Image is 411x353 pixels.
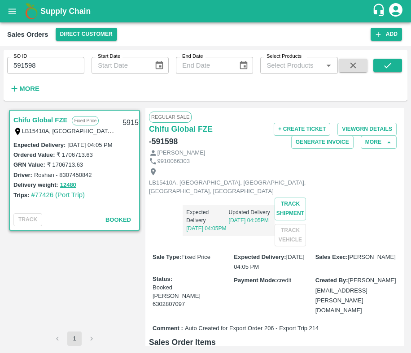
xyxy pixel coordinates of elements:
p: LB15410A, [GEOGRAPHIC_DATA], [GEOGRAPHIC_DATA], [GEOGRAPHIC_DATA], [GEOGRAPHIC_DATA] [149,179,351,195]
p: Expected Delivery [186,208,228,224]
input: End Date [176,57,232,74]
label: Sales Exec : [315,254,348,260]
button: 12480 [60,180,76,190]
p: [DATE] 04:05PM [229,216,271,224]
p: Fixed Price [72,116,99,125]
div: [PERSON_NAME] 6302807097 [153,292,234,309]
div: customer-support [372,3,388,19]
label: Sale Type : [153,254,181,260]
p: 9910066303 [157,157,190,166]
input: Start Date [92,57,147,74]
p: [PERSON_NAME] [157,149,205,157]
button: Add [371,28,402,41]
label: SO ID [13,53,27,60]
label: GRN Value: [13,161,45,168]
button: Select DC [56,28,117,41]
label: Ordered Value: [13,151,55,158]
button: open drawer [2,1,22,22]
button: Track Shipment [275,198,306,220]
span: Booked [105,216,131,223]
button: Choose date [151,57,168,74]
div: account of current user [388,2,404,21]
label: Trips: [13,192,29,198]
img: logo [22,2,40,20]
button: More [7,81,42,96]
p: Updated Delivery [229,208,271,216]
button: + Create Ticket [274,123,330,136]
label: Start Date [98,53,120,60]
label: End Date [182,53,203,60]
b: Supply Chain [40,7,91,16]
button: page 1 [67,331,82,346]
button: ViewGRN Details [337,123,397,136]
label: Driver: [13,172,32,178]
button: Generate Invoice [291,136,354,149]
div: Sales Orders [7,29,48,40]
a: Chifu Global FZE [13,114,67,126]
div: 591598 [117,112,152,133]
h6: - 591598 [149,135,178,148]
button: Open [323,60,334,71]
label: Status: [153,275,172,284]
span: Regular Sale [149,112,192,122]
a: #77426 (Port Trip) [31,191,85,198]
input: Select Products [263,60,320,71]
p: [DATE] 04:05PM [186,224,228,232]
label: Select Products [267,53,302,60]
button: Choose date [235,57,252,74]
span: credit [277,277,291,284]
span: [PERSON_NAME][EMAIL_ADDRESS][PERSON_NAME][DOMAIN_NAME] [315,277,396,314]
label: Expected Delivery : [234,254,286,260]
label: ₹ 1706713.63 [57,151,92,158]
h6: Sales Order Items [149,336,400,349]
a: Chifu Global FZE [149,123,213,135]
label: Roshan - 8307450842 [34,172,92,178]
span: Fixed Price [181,254,210,260]
label: Payment Mode : [234,277,277,284]
span: Auto Created for Export Order 206 - Export Trip 214 [185,324,319,333]
button: More [361,136,397,149]
label: Delivery weight: [13,181,58,188]
nav: pagination navigation [49,331,100,346]
label: ₹ 1706713.63 [47,161,83,168]
span: Booked [153,284,234,309]
a: Supply Chain [40,5,372,17]
strong: More [19,85,39,92]
label: Comment : [153,324,183,333]
label: LB15410A, [GEOGRAPHIC_DATA], [GEOGRAPHIC_DATA], [GEOGRAPHIC_DATA], [GEOGRAPHIC_DATA] [22,127,305,134]
span: [PERSON_NAME] [348,254,396,260]
label: Expected Delivery : [13,142,66,148]
input: Enter SO ID [7,57,84,74]
label: Created By : [315,277,348,284]
label: [DATE] 04:05 PM [67,142,112,148]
